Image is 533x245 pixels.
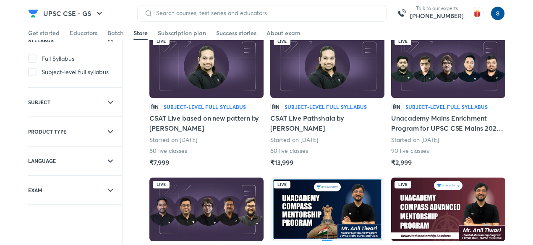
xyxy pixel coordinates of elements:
[270,178,384,241] img: Batch Thumbnail
[158,26,206,40] a: Subscription plan
[70,26,97,40] a: Educators
[216,26,256,40] a: Success stories
[270,147,308,155] p: 60 live classes
[38,5,110,22] button: UPSC CSE - GS
[153,10,379,16] input: Search courses, test series and educators
[266,29,300,37] div: About exam
[395,38,411,45] div: Live
[391,113,505,133] h5: Unacademy Mains Enrichment Program for UPSC CSE Mains 2025 (All - GS I, II, III, IV & Essay)
[274,181,290,188] div: Live
[270,113,384,133] h5: CSAT Live Pathshala by [PERSON_NAME]
[410,12,464,20] a: [PHONE_NUMBER]
[107,29,123,37] div: Batch
[28,26,60,40] a: Get started
[270,136,318,144] p: Started on [DATE]
[28,127,66,136] h6: PRODUCT TYPE
[391,178,505,241] img: Batch Thumbnail
[391,34,505,98] img: Batch Thumbnail
[391,147,429,155] p: 90 live classes
[391,157,412,168] h5: ₹2,999
[216,29,256,37] div: Success stories
[270,157,293,168] h5: ₹13,999
[42,68,109,76] span: Subject-level full syllabus
[153,38,170,45] div: Live
[28,186,42,194] h6: EXAM
[158,29,206,37] div: Subscription plan
[285,103,367,111] h6: Subject-level full syllabus
[149,178,264,241] img: Batch Thumbnail
[28,157,56,165] h6: LANGUAGE
[274,38,290,45] div: Live
[149,136,197,144] p: Started on [DATE]
[391,136,439,144] p: Started on [DATE]
[393,5,410,22] img: call-us
[405,103,488,111] h6: Subject-level full syllabus
[391,103,402,111] p: हिN
[410,5,464,12] p: Talk to our experts
[164,103,246,111] h6: Subject-level full syllabus
[153,181,170,188] div: Live
[149,34,264,98] img: Batch Thumbnail
[149,157,169,168] h5: ₹7,999
[149,103,160,111] p: हिN
[149,113,264,133] h5: CSAT Live based on new pattern by [PERSON_NAME]
[107,26,123,40] a: Batch
[133,26,148,40] a: Store
[28,36,54,44] h6: SYLLABUS
[28,29,60,37] div: Get started
[28,98,50,106] h6: SUBJECT
[70,29,97,37] div: Educators
[491,6,505,21] img: simran kumari
[42,54,74,63] span: Full Syllabus
[149,147,188,155] p: 60 live classes
[266,26,300,40] a: About exam
[470,7,484,20] img: avatar
[28,8,38,18] img: Company Logo
[133,29,148,37] div: Store
[270,103,281,111] p: हिN
[395,181,411,188] div: Live
[270,34,384,98] img: Batch Thumbnail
